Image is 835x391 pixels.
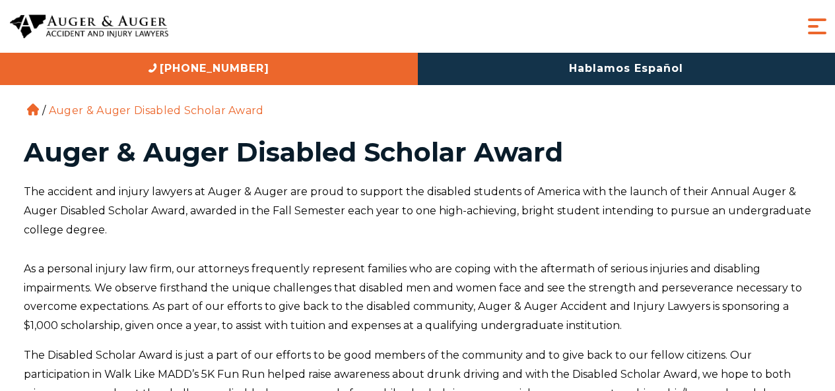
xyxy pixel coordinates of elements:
[10,15,168,39] img: Auger & Auger Accident and Injury Lawyers Logo
[24,183,812,239] p: The accident and injury lawyers at Auger & Auger are proud to support the disabled students of Am...
[24,139,812,165] h1: Auger & Auger Disabled Scholar Award
[24,260,812,336] p: As a personal injury law firm, our attorneys frequently represent families who are coping with th...
[46,104,267,117] li: Auger & Auger Disabled Scholar Award
[27,104,39,115] a: Home
[804,13,830,40] button: Menu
